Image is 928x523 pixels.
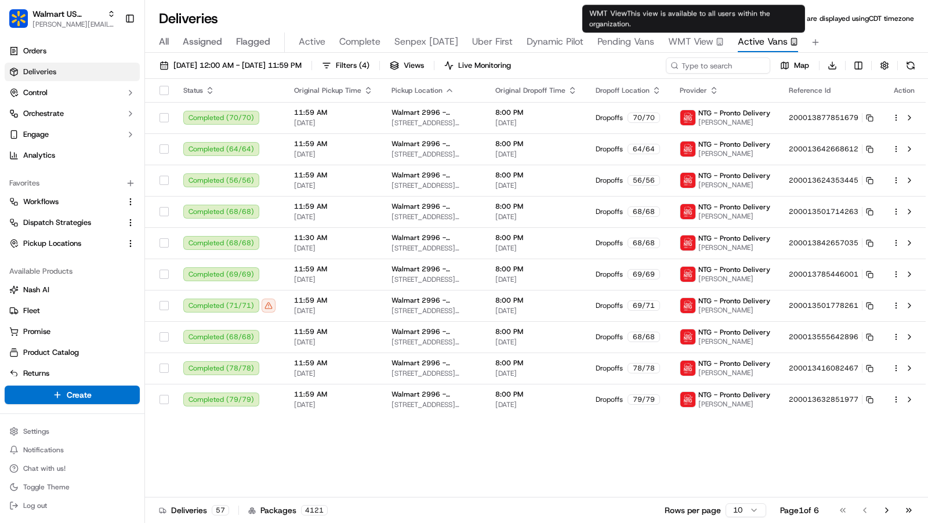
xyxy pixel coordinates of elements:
[628,332,660,342] div: 68 / 68
[23,238,81,249] span: Pickup Locations
[892,86,916,95] div: Action
[391,358,477,368] span: Walmart 2996 - [GEOGRAPHIC_DATA], [GEOGRAPHIC_DATA]
[23,88,48,98] span: Control
[32,20,115,29] span: [PERSON_NAME][EMAIL_ADDRESS][DOMAIN_NAME]
[5,479,140,495] button: Toggle Theme
[294,369,373,378] span: [DATE]
[458,60,511,71] span: Live Monitoring
[698,337,770,346] span: [PERSON_NAME]
[391,86,443,95] span: Pickup Location
[698,399,770,409] span: [PERSON_NAME]
[23,326,50,337] span: Promise
[391,327,477,336] span: Walmart 2996 - [GEOGRAPHIC_DATA], [GEOGRAPHIC_DATA]
[698,368,770,377] span: [PERSON_NAME]
[680,173,695,188] img: images
[23,347,79,358] span: Product Catalog
[336,60,369,71] span: Filters
[23,197,59,207] span: Workflows
[294,139,373,148] span: 11:59 AM
[5,281,140,299] button: Nash AI
[439,57,516,74] button: Live Monitoring
[789,113,873,122] button: 200013877851679
[596,86,650,95] span: Dropoff Location
[159,9,218,28] h1: Deliveries
[680,235,695,250] img: images
[23,67,56,77] span: Deliveries
[159,35,169,49] span: All
[628,144,660,154] div: 64 / 64
[294,390,373,399] span: 11:59 AM
[5,63,140,81] a: Deliveries
[596,395,623,404] span: Dropoffs
[680,298,695,313] img: images
[5,343,140,362] button: Product Catalog
[495,170,577,180] span: 8:00 PM
[394,35,458,49] span: Senpex [DATE]
[665,504,721,516] p: Rows per page
[359,60,369,71] span: ( 4 )
[391,275,477,284] span: [STREET_ADDRESS][PERSON_NAME]
[628,206,660,217] div: 68 / 68
[680,361,695,376] img: images
[698,140,770,149] span: NTG - Pronto Delivery
[495,327,577,336] span: 8:00 PM
[698,274,770,284] span: [PERSON_NAME]
[5,234,140,253] button: Pickup Locations
[391,400,477,409] span: [STREET_ADDRESS][PERSON_NAME]
[23,427,49,436] span: Settings
[495,139,577,148] span: 8:00 PM
[391,244,477,253] span: [STREET_ADDRESS][PERSON_NAME]
[5,423,140,440] button: Settings
[294,108,373,117] span: 11:59 AM
[582,5,805,32] div: WMT View
[173,60,302,71] span: [DATE] 12:00 AM - [DATE] 11:59 PM
[698,234,770,243] span: NTG - Pronto Delivery
[495,202,577,211] span: 8:00 PM
[495,118,577,128] span: [DATE]
[789,270,873,279] button: 200013785446001
[698,296,770,306] span: NTG - Pronto Delivery
[294,400,373,409] span: [DATE]
[183,86,203,95] span: Status
[680,329,695,344] img: images
[294,358,373,368] span: 11:59 AM
[248,504,328,516] div: Packages
[391,296,477,305] span: Walmart 2996 - [GEOGRAPHIC_DATA], [GEOGRAPHIC_DATA]
[698,306,770,315] span: [PERSON_NAME]
[212,505,229,515] div: 57
[738,35,788,49] span: Active Vans
[596,332,623,342] span: Dropoffs
[789,301,873,310] button: 200013501778261
[294,244,373,253] span: [DATE]
[5,5,120,32] button: Walmart US StoresWalmart US Stores[PERSON_NAME][EMAIL_ADDRESS][DOMAIN_NAME]
[5,83,140,102] button: Control
[294,86,361,95] span: Original Pickup Time
[680,392,695,407] img: images
[527,35,583,49] span: Dynamic Pilot
[495,400,577,409] span: [DATE]
[5,497,140,514] button: Log out
[391,390,477,399] span: Walmart 2996 - [GEOGRAPHIC_DATA], [GEOGRAPHIC_DATA]
[299,35,325,49] span: Active
[789,364,873,373] button: 200013416082467
[9,285,135,295] a: Nash AI
[495,358,577,368] span: 8:00 PM
[32,8,103,20] button: Walmart US Stores
[183,35,222,49] span: Assigned
[5,386,140,404] button: Create
[589,9,770,28] span: This view is available to all users within the organization.
[5,213,140,232] button: Dispatch Strategies
[698,180,770,190] span: [PERSON_NAME]
[902,57,919,74] button: Refresh
[391,212,477,221] span: [STREET_ADDRESS][PERSON_NAME]
[23,368,49,379] span: Returns
[698,212,770,221] span: [PERSON_NAME]
[789,176,873,185] button: 200013624353445
[154,57,307,74] button: [DATE] 12:00 AM - [DATE] 11:59 PM
[5,302,140,320] button: Fleet
[495,337,577,347] span: [DATE]
[794,60,809,71] span: Map
[23,129,49,140] span: Engage
[698,171,770,180] span: NTG - Pronto Delivery
[23,501,47,510] span: Log out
